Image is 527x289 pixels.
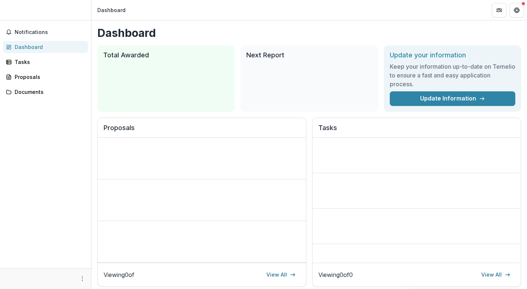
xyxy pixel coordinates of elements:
span: Notifications [15,29,85,35]
a: Documents [3,86,88,98]
a: View All [262,269,300,281]
button: Notifications [3,26,88,38]
div: Proposals [15,73,82,81]
div: Tasks [15,58,82,66]
h2: Next Report [246,51,372,59]
h2: Proposals [104,124,300,138]
p: Viewing 0 of 0 [318,270,353,279]
h1: Dashboard [97,26,521,39]
button: Partners [492,3,507,18]
a: Proposals [3,71,88,83]
h2: Tasks [318,124,515,138]
div: Dashboard [15,43,82,51]
a: Tasks [3,56,88,68]
button: Get Help [509,3,524,18]
a: Update Information [390,91,515,106]
h3: Keep your information up-to-date on Temelio to ensure a fast and easy application process. [390,62,515,88]
a: Dashboard [3,41,88,53]
p: Viewing 0 of [104,270,134,279]
nav: breadcrumb [94,5,128,15]
div: Documents [15,88,82,96]
div: Dashboard [97,6,126,14]
h2: Update your information [390,51,515,59]
a: View All [477,269,515,281]
button: More [78,274,87,283]
h2: Total Awarded [103,51,229,59]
